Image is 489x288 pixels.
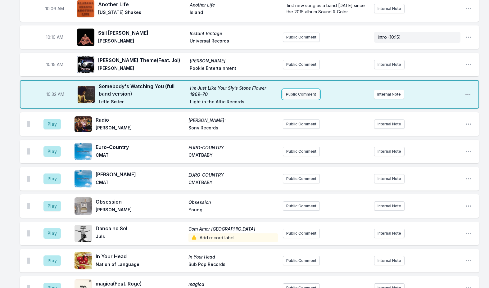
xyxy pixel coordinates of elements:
span: Island [190,9,278,17]
button: Play [43,146,61,157]
span: [PERSON_NAME]’ [188,117,278,124]
button: Internal Note [374,229,405,238]
button: Public Comment [283,256,320,265]
img: Stone Rollin’ [75,116,92,132]
button: Public Comment [283,201,320,211]
button: Play [43,173,61,184]
span: Danca no Sol [96,225,185,232]
span: Obsession [188,199,278,205]
span: Obsession [96,198,185,205]
span: CMATBABY [188,179,278,187]
span: CMATBABY [188,152,278,160]
button: Play [43,228,61,239]
button: Internal Note [374,4,405,13]
span: Instant Vintage [190,30,278,37]
span: Still [PERSON_NAME] [98,29,186,37]
img: Ray Ray [77,56,94,73]
span: Timestamp [46,61,63,68]
button: Internal Note [374,90,404,99]
button: Public Comment [283,90,319,99]
span: Nation of Language [96,261,185,269]
img: EURO-COUNTRY [75,143,92,160]
span: Radio [96,116,185,124]
span: [PERSON_NAME] [98,65,186,73]
span: Light in the Attic Records [190,99,278,106]
img: Drag Handle [27,230,30,236]
button: Open playlist item options [465,258,472,264]
button: Internal Note [374,201,405,211]
img: Drag Handle [27,258,30,264]
img: Drag Handle [27,176,30,182]
button: Public Comment [283,33,320,42]
span: EURO-COUNTRY [188,172,278,178]
button: Open playlist item options [465,176,472,182]
span: Juls [96,233,185,242]
span: [PERSON_NAME] [98,38,186,45]
button: Public Comment [283,229,320,238]
button: Internal Note [374,174,405,183]
span: Sony Records [188,125,278,132]
span: Young [188,207,278,214]
span: magica (Feat. Roge) [96,280,185,287]
span: Pookie Entertainment [190,65,278,73]
img: Drag Handle [27,121,30,127]
button: Open playlist item options [465,230,472,236]
span: Timestamp [45,6,64,12]
button: Internal Note [374,256,405,265]
button: Open playlist item options [465,61,472,68]
button: Internal Note [374,60,405,69]
span: [PERSON_NAME] [96,125,185,132]
span: CMAT [96,152,185,160]
span: [US_STATE] Shakes [98,9,186,17]
span: Another Life [190,2,278,8]
span: CMAT [96,179,185,187]
button: Open playlist item options [465,6,472,12]
img: Obsession [75,197,92,215]
button: Internal Note [374,119,405,129]
img: Com Amor Brazil [75,225,92,242]
span: [PERSON_NAME] [96,207,185,214]
span: magica [188,281,278,287]
button: Public Comment [283,147,320,156]
button: Play [43,201,61,211]
span: first new song as a band [DATE] since the 2015 album Sound & Color [287,3,366,14]
button: Public Comment [283,119,320,129]
button: Play [43,255,61,266]
img: Instant Vintage [77,29,94,46]
span: [PERSON_NAME] [190,58,278,64]
span: Another Life [98,1,186,8]
img: I’m Just Like You: Sly’s Stone Flower 1969–70 [78,86,95,103]
span: Add record label [188,233,278,242]
span: [PERSON_NAME] Theme (Feat. Joi) [98,56,186,64]
span: Timestamp [46,34,63,40]
button: Internal Note [374,147,405,156]
img: In Your Head [75,252,92,269]
span: Little Sister [99,99,186,106]
span: Somebody's Watching You (full band version) [99,83,186,97]
button: Open playlist item options [465,121,472,127]
button: Public Comment [283,174,320,183]
span: I’m Just Like You: Sly’s Stone Flower 1969–70 [190,85,278,97]
span: Timestamp [46,91,64,97]
span: Com Amor [GEOGRAPHIC_DATA] [188,226,278,232]
span: [PERSON_NAME] [96,171,185,178]
img: Drag Handle [27,148,30,155]
span: Sub Pop Records [188,261,278,269]
span: Universal Records [190,38,278,45]
span: In Your Head [188,254,278,260]
button: Play [43,119,61,129]
span: intro (10:15) [378,34,401,40]
span: In Your Head [96,253,185,260]
button: Open playlist item options [465,34,472,40]
button: Open playlist item options [465,148,472,155]
img: Drag Handle [27,203,30,209]
button: Open playlist item options [465,91,471,97]
button: Public Comment [283,60,320,69]
span: Euro-Country [96,143,185,151]
button: Open playlist item options [465,203,472,209]
span: EURO-COUNTRY [188,145,278,151]
img: EURO-COUNTRY [75,170,92,187]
